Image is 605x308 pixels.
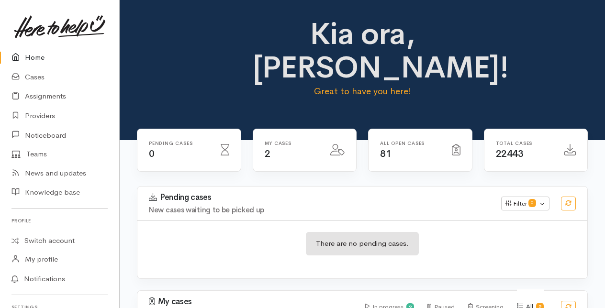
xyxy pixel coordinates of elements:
span: 2 [265,148,270,160]
h6: Profile [11,214,108,227]
h1: Kia ora, [PERSON_NAME]! [253,17,472,85]
h6: My cases [265,141,319,146]
div: There are no pending cases. [306,232,419,255]
span: 0 [149,148,155,160]
h3: Pending cases [149,193,490,202]
span: 81 [380,148,391,160]
h6: All Open cases [380,141,440,146]
span: 22443 [496,148,524,160]
h6: Pending cases [149,141,209,146]
h6: Total cases [496,141,553,146]
h4: New cases waiting to be picked up [149,206,490,214]
button: Filter0 [501,197,549,211]
span: 0 [528,199,536,207]
h3: My cases [149,297,354,307]
p: Great to have you here! [253,85,472,98]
